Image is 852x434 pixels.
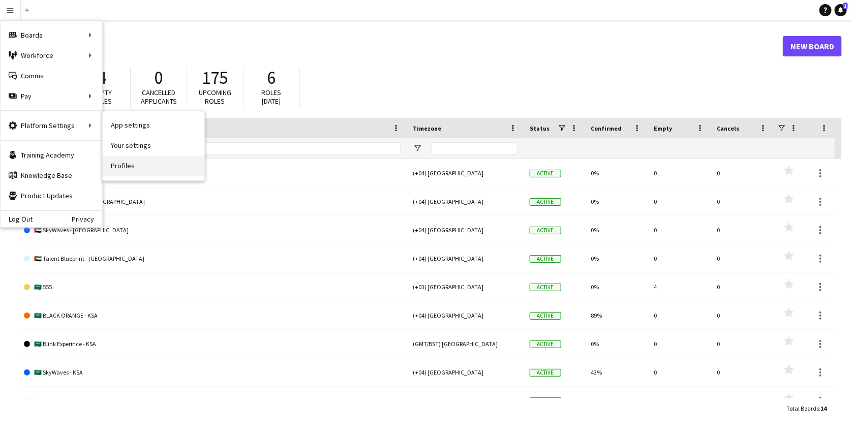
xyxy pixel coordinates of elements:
[407,387,524,415] div: (+04) [GEOGRAPHIC_DATA]
[585,216,648,244] div: 0%
[711,358,774,386] div: 0
[407,358,524,386] div: (+04) [GEOGRAPHIC_DATA]
[585,244,648,272] div: 0%
[591,125,622,132] span: Confirmed
[103,115,204,136] a: App settings
[407,301,524,329] div: (+04) [GEOGRAPHIC_DATA]
[835,4,847,16] a: 1
[648,301,711,329] div: 0
[1,165,102,185] a: Knowledge Base
[262,88,282,106] span: Roles [DATE]
[648,358,711,386] div: 0
[585,159,648,187] div: 0%
[1,185,102,206] a: Product Updates
[711,244,774,272] div: 0
[530,397,561,405] span: Active
[1,215,33,223] a: Log Out
[1,25,102,45] div: Boards
[413,144,422,153] button: Open Filter Menu
[199,88,231,106] span: Upcoming roles
[711,216,774,244] div: 0
[585,330,648,358] div: 0%
[711,273,774,301] div: 0
[530,340,561,348] span: Active
[717,125,739,132] span: Cancels
[648,244,711,272] div: 0
[1,115,102,136] div: Platform Settings
[103,156,204,176] a: Profiles
[407,273,524,301] div: (+03) [GEOGRAPHIC_DATA]
[786,405,819,412] span: Total Boards
[711,301,774,329] div: 0
[530,369,561,377] span: Active
[18,39,783,54] h1: Boards
[431,142,518,154] input: Timezone Filter Input
[24,273,401,301] a: 🇸🇦 555
[585,188,648,215] div: 0%
[711,188,774,215] div: 0
[786,398,827,418] div: :
[1,45,102,66] div: Workforce
[24,244,401,273] a: 🇦🇪 Talent Blueprint - [GEOGRAPHIC_DATA]
[407,188,524,215] div: (+04) [GEOGRAPHIC_DATA]
[141,88,177,106] span: Cancelled applicants
[103,136,204,156] a: Your settings
[413,125,441,132] span: Timezone
[783,36,842,56] a: New Board
[407,159,524,187] div: (+04) [GEOGRAPHIC_DATA]
[585,387,648,415] div: 100%
[24,301,401,330] a: 🇸🇦 BLACK ORANGE - KSA
[530,125,550,132] span: Status
[654,125,672,132] span: Empty
[648,159,711,187] div: 0
[648,216,711,244] div: 0
[72,215,102,223] a: Privacy
[24,159,401,188] a: 🇦🇪 BLACK ORANGE - [GEOGRAPHIC_DATA]
[648,188,711,215] div: 0
[711,159,774,187] div: 0
[530,170,561,177] span: Active
[407,244,524,272] div: (+04) [GEOGRAPHIC_DATA]
[530,284,561,291] span: Active
[42,142,401,154] input: Board name Filter Input
[530,312,561,320] span: Active
[530,227,561,234] span: Active
[820,405,827,412] span: 14
[585,358,648,386] div: 43%
[24,330,401,358] a: 🇸🇦 Blink Experince - KSA
[530,198,561,206] span: Active
[530,255,561,263] span: Active
[711,330,774,358] div: 0
[24,216,401,244] a: 🇦🇪 SkyWaves - [GEOGRAPHIC_DATA]
[1,86,102,106] div: Pay
[843,3,848,9] span: 1
[407,216,524,244] div: (+04) [GEOGRAPHIC_DATA]
[202,67,228,89] span: 175
[155,67,163,89] span: 0
[648,330,711,358] div: 0
[1,66,102,86] a: Comms
[24,188,401,216] a: 🇦🇪 Blink Experience - [GEOGRAPHIC_DATA]
[1,145,102,165] a: Training Academy
[407,330,524,358] div: (GMT/BST) [GEOGRAPHIC_DATA]
[585,273,648,301] div: 0%
[24,387,401,415] a: 🇸🇦 [GEOGRAPHIC_DATA]
[648,387,711,415] div: 0
[648,273,711,301] div: 4
[267,67,276,89] span: 6
[24,358,401,387] a: 🇸🇦 SkyWaves - KSA
[585,301,648,329] div: 89%
[711,387,774,415] div: 0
